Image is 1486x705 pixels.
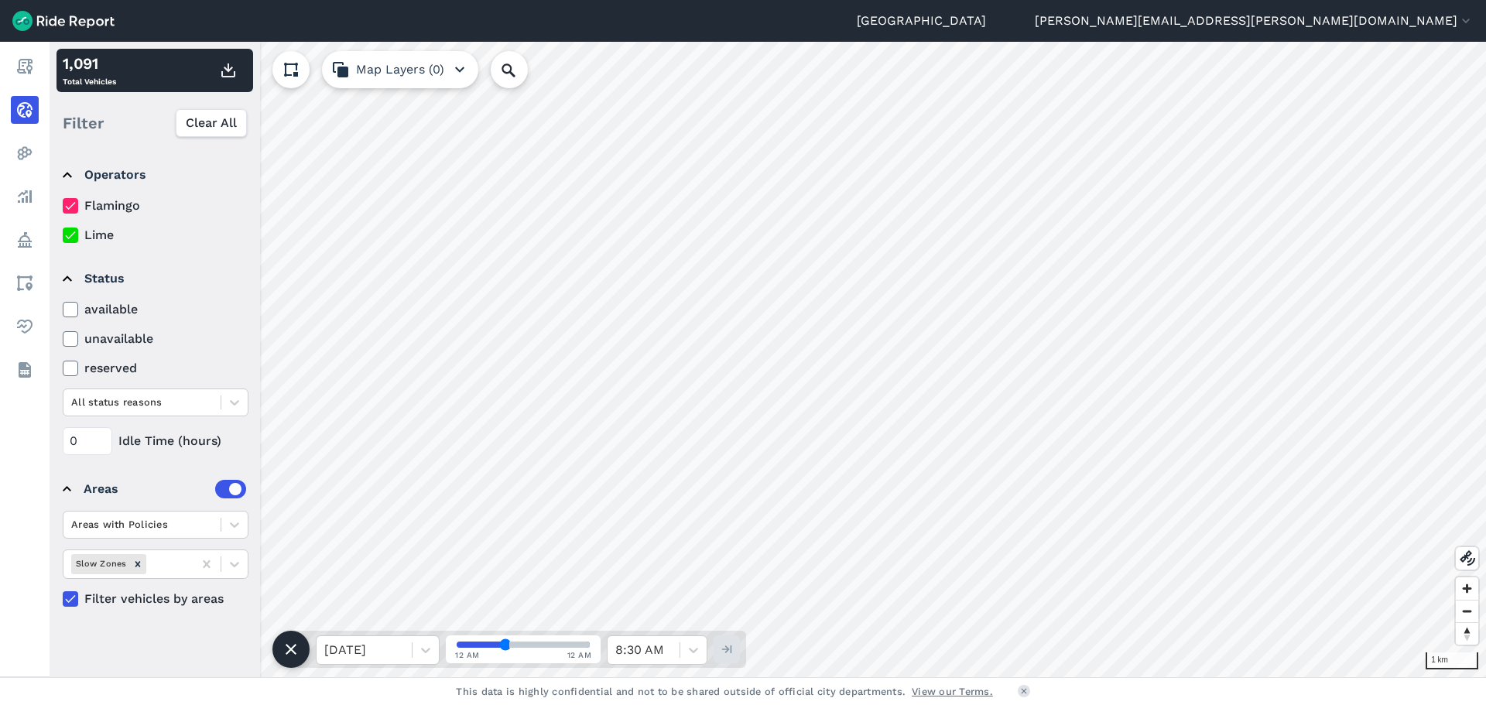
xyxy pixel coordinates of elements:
[63,153,246,197] summary: Operators
[63,52,116,89] div: Total Vehicles
[63,427,248,455] div: Idle Time (hours)
[1035,12,1474,30] button: [PERSON_NAME][EMAIL_ADDRESS][PERSON_NAME][DOMAIN_NAME]
[50,42,1486,677] canvas: Map
[455,649,480,661] span: 12 AM
[129,554,146,573] div: Remove Slow Zones
[1456,622,1478,645] button: Reset bearing to north
[12,11,115,31] img: Ride Report
[63,467,246,511] summary: Areas
[11,313,39,341] a: Health
[11,269,39,297] a: Areas
[186,114,237,132] span: Clear All
[63,300,248,319] label: available
[11,96,39,124] a: Realtime
[11,183,39,210] a: Analyze
[1456,600,1478,622] button: Zoom out
[1426,652,1478,669] div: 1 km
[63,52,116,75] div: 1,091
[63,359,248,378] label: reserved
[1456,577,1478,600] button: Zoom in
[63,257,246,300] summary: Status
[912,684,993,699] a: View our Terms.
[322,51,478,88] button: Map Layers (0)
[63,197,248,215] label: Flamingo
[71,554,129,573] div: Slow Zones
[63,226,248,245] label: Lime
[857,12,986,30] a: [GEOGRAPHIC_DATA]
[11,226,39,254] a: Policy
[56,99,253,147] div: Filter
[84,480,246,498] div: Areas
[63,330,248,348] label: unavailable
[567,649,592,661] span: 12 AM
[63,590,248,608] label: Filter vehicles by areas
[491,51,553,88] input: Search Location or Vehicles
[176,109,247,137] button: Clear All
[11,53,39,80] a: Report
[11,139,39,167] a: Heatmaps
[11,356,39,384] a: Datasets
